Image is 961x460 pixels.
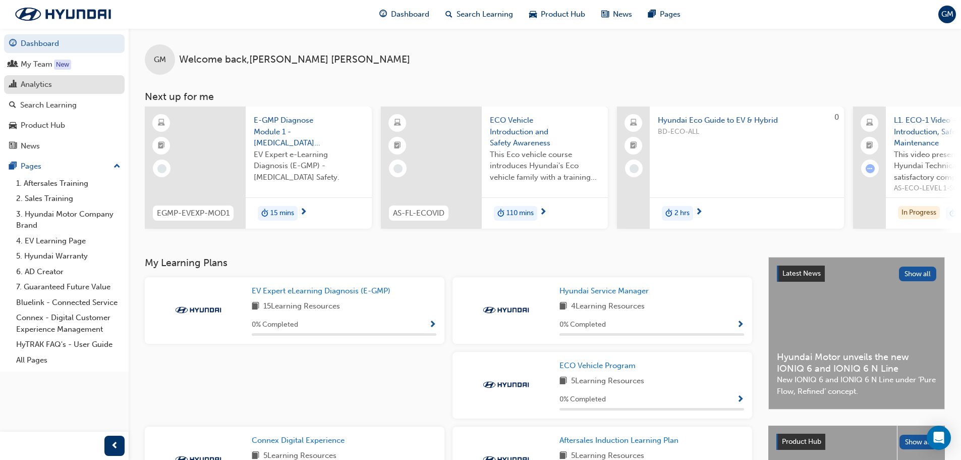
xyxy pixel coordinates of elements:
[737,395,744,404] span: Show Progress
[737,319,744,331] button: Show Progress
[457,9,513,20] span: Search Learning
[630,139,637,152] span: booktick-icon
[559,319,606,331] span: 0 % Completed
[9,80,17,89] span: chart-icon
[782,437,821,446] span: Product Hub
[834,113,839,122] span: 0
[593,4,640,25] a: news-iconNews
[393,208,444,219] span: AS-FL-ECOVID
[21,161,41,172] div: Pages
[4,75,125,94] a: Analytics
[12,191,125,207] a: 2. Sales Training
[381,107,608,229] a: AS-FL-ECOVIDECO Vehicle Introduction and Safety AwarenessThis Eco vehicle course introduces Hyund...
[658,115,836,126] span: Hyundai Eco Guide to EV & Hybrid
[263,300,340,313] span: 15 Learning Resources
[12,248,125,264] a: 5. Hyundai Warranty
[640,4,689,25] a: pages-iconPages
[617,107,844,229] a: 0Hyundai Eco Guide to EV & HybridBD-ECO-ALLduration-icon2 hrs
[571,300,645,313] span: 4 Learning Resources
[529,8,537,21] span: car-icon
[571,375,644,388] span: 5 Learning Resources
[559,300,567,313] span: book-icon
[157,208,230,219] span: EGMP-EVEXP-MOD1
[9,162,17,171] span: pages-icon
[371,4,437,25] a: guage-iconDashboard
[300,208,307,217] span: next-icon
[777,266,936,282] a: Latest NewsShow all
[9,121,17,130] span: car-icon
[158,117,165,130] span: learningResourceType_ELEARNING-icon
[506,208,534,219] span: 110 mins
[179,54,410,66] span: Welcome back , [PERSON_NAME] [PERSON_NAME]
[660,9,681,20] span: Pages
[782,269,821,278] span: Latest News
[4,137,125,156] a: News
[9,142,17,151] span: news-icon
[4,116,125,135] a: Product Hub
[12,207,125,233] a: 3. Hyundai Motor Company Brand
[478,380,534,390] img: Trak
[252,286,390,295] span: EV Expert eLearning Diagnosis (E-GMP)
[379,8,387,21] span: guage-icon
[949,207,956,220] span: duration-icon
[648,8,656,21] span: pages-icon
[393,164,403,173] span: learningRecordVerb_NONE-icon
[394,117,401,130] span: learningResourceType_ELEARNING-icon
[4,157,125,176] button: Pages
[866,164,875,173] span: learningRecordVerb_ATTEMPT-icon
[539,208,547,217] span: next-icon
[12,176,125,191] a: 1. Aftersales Training
[12,233,125,249] a: 4. EV Learning Page
[21,120,65,131] div: Product Hub
[12,264,125,280] a: 6. AD Creator
[12,352,125,368] a: All Pages
[490,149,600,183] span: This Eco vehicle course introduces Hyundai's Eco vehicle family with a training video presentatio...
[252,319,298,331] span: 0 % Completed
[429,319,436,331] button: Show Progress
[777,374,936,397] span: New IONIQ 6 and IONIQ 6 N Line under ‘Pure Flow, Refined’ concept.
[737,393,744,406] button: Show Progress
[9,101,16,110] span: search-icon
[270,208,294,219] span: 15 mins
[559,285,653,297] a: Hyundai Service Manager
[478,305,534,315] img: Trak
[737,321,744,330] span: Show Progress
[157,164,166,173] span: learningRecordVerb_NONE-icon
[559,435,683,446] a: Aftersales Induction Learning Plan
[898,206,940,220] div: In Progress
[391,9,429,20] span: Dashboard
[899,267,937,281] button: Show all
[252,435,349,446] a: Connex Digital Experience
[559,436,679,445] span: Aftersales Induction Learning Plan
[559,360,640,372] a: ECO Vehicle Program
[445,8,453,21] span: search-icon
[12,295,125,311] a: Bluelink - Connected Service
[630,117,637,130] span: laptop-icon
[114,160,121,173] span: up-icon
[158,139,165,152] span: booktick-icon
[429,321,436,330] span: Show Progress
[171,305,226,315] img: Trak
[630,164,639,173] span: learningRecordVerb_NONE-icon
[111,440,119,452] span: prev-icon
[777,351,936,374] span: Hyundai Motor unveils the new IONIQ 6 and IONIQ 6 N Line
[541,9,585,20] span: Product Hub
[154,54,166,66] span: GM
[9,60,17,69] span: people-icon
[4,55,125,74] a: My Team
[4,32,125,157] button: DashboardMy TeamAnalyticsSearch LearningProduct HubNews
[521,4,593,25] a: car-iconProduct Hub
[145,257,752,269] h3: My Learning Plans
[559,286,649,295] span: Hyundai Service Manager
[490,115,600,149] span: ECO Vehicle Introduction and Safety Awareness
[559,394,606,405] span: 0 % Completed
[254,115,364,149] span: E-GMP Diagnose Module 1 - [MEDICAL_DATA] Safety
[12,337,125,352] a: HyTRAK FAQ's - User Guide
[21,59,52,70] div: My Team
[776,434,937,450] a: Product HubShow all
[866,117,873,130] span: laptop-icon
[559,361,636,370] span: ECO Vehicle Program
[768,257,945,410] a: Latest NewsShow allHyundai Motor unveils the new IONIQ 6 and IONIQ 6 N LineNew IONIQ 6 and IONIQ ...
[4,34,125,53] a: Dashboard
